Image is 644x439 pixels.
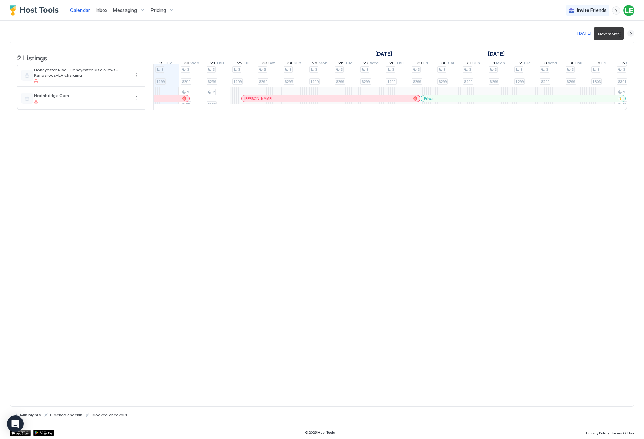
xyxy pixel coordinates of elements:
[417,60,422,68] span: 29
[287,60,293,68] span: 24
[544,60,547,68] span: 3
[182,79,190,84] span: $299
[495,67,497,72] span: 3
[244,96,272,101] span: [PERSON_NAME]
[592,79,601,84] span: $303
[156,79,165,84] span: $299
[387,79,395,84] span: $299
[208,102,216,107] span: $135
[289,67,291,72] span: 3
[576,29,592,37] button: [DATE]
[612,6,620,15] div: menu
[517,59,532,69] a: September 2, 2025
[132,94,141,102] div: menu
[496,60,505,68] span: Mon
[572,67,574,72] span: 3
[216,60,224,68] span: Thu
[33,430,54,436] div: Google Play Store
[34,67,130,78] span: Honeyeater Rise · Honeyeater Rise-Views-Kangaroos-EV charging
[620,59,634,69] a: September 6, 2025
[392,67,394,72] span: 3
[448,60,454,68] span: Sat
[208,79,216,84] span: $299
[493,60,495,68] span: 1
[92,412,127,418] span: Blocked checkout
[486,49,506,59] a: September 1, 2025
[315,67,317,72] span: 3
[623,90,625,94] span: 2
[413,79,421,84] span: $299
[151,7,166,14] span: Pricing
[423,60,428,68] span: Fri
[70,7,90,13] span: Calendar
[238,67,240,72] span: 3
[491,59,507,69] a: September 1, 2025
[305,430,335,435] span: © 2025 Host Tools
[268,60,275,68] span: Sat
[319,60,328,68] span: Mon
[574,60,582,68] span: Thu
[612,431,634,435] span: Terms Of Use
[10,430,31,436] div: App Store
[310,59,329,69] a: August 25, 2025
[212,67,215,72] span: 3
[209,59,226,69] a: August 21, 2025
[70,7,90,14] a: Calendar
[20,412,41,418] span: Min nights
[598,31,620,36] span: Next month
[294,60,301,68] span: Sun
[184,60,189,68] span: 20
[520,67,522,72] span: 3
[310,79,319,84] span: $299
[157,59,174,69] a: August 19, 2025
[389,60,395,68] span: 28
[34,93,130,98] span: Northbridge Gem
[212,90,215,94] span: 2
[312,60,317,68] span: 25
[465,59,482,69] a: August 31, 2025
[362,59,381,69] a: August 27, 2025
[10,5,62,16] a: Host Tools Logo
[598,60,600,68] span: 5
[567,79,575,84] span: $299
[597,67,599,72] span: 3
[235,59,250,69] a: August 22, 2025
[577,30,591,36] div: [DATE]
[132,71,141,79] div: menu
[233,79,242,84] span: $299
[601,60,606,68] span: Fri
[237,60,243,68] span: 22
[623,67,625,72] span: 3
[264,67,266,72] span: 3
[596,59,608,69] a: September 5, 2025
[443,67,445,72] span: 3
[586,431,609,435] span: Privacy Policy
[366,67,368,72] span: 3
[285,59,303,69] a: August 24, 2025
[374,49,394,59] a: August 4, 2025
[285,79,293,84] span: $299
[96,7,107,13] span: Inbox
[262,60,267,68] span: 23
[336,79,344,84] span: $299
[337,59,354,69] a: August 26, 2025
[338,60,344,68] span: 26
[396,60,404,68] span: Thu
[546,67,548,72] span: 3
[570,60,573,68] span: 4
[113,7,137,14] span: Messaging
[626,60,633,68] span: Sat
[418,67,420,72] span: 3
[388,59,406,69] a: August 28, 2025
[50,412,82,418] span: Blocked checkin
[341,67,343,72] span: 3
[523,60,531,68] span: Tue
[515,79,524,84] span: $299
[132,94,141,102] button: More options
[548,60,557,68] span: Wed
[519,60,522,68] span: 2
[345,60,353,68] span: Tue
[17,52,47,62] span: 2 Listings
[187,67,189,72] span: 3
